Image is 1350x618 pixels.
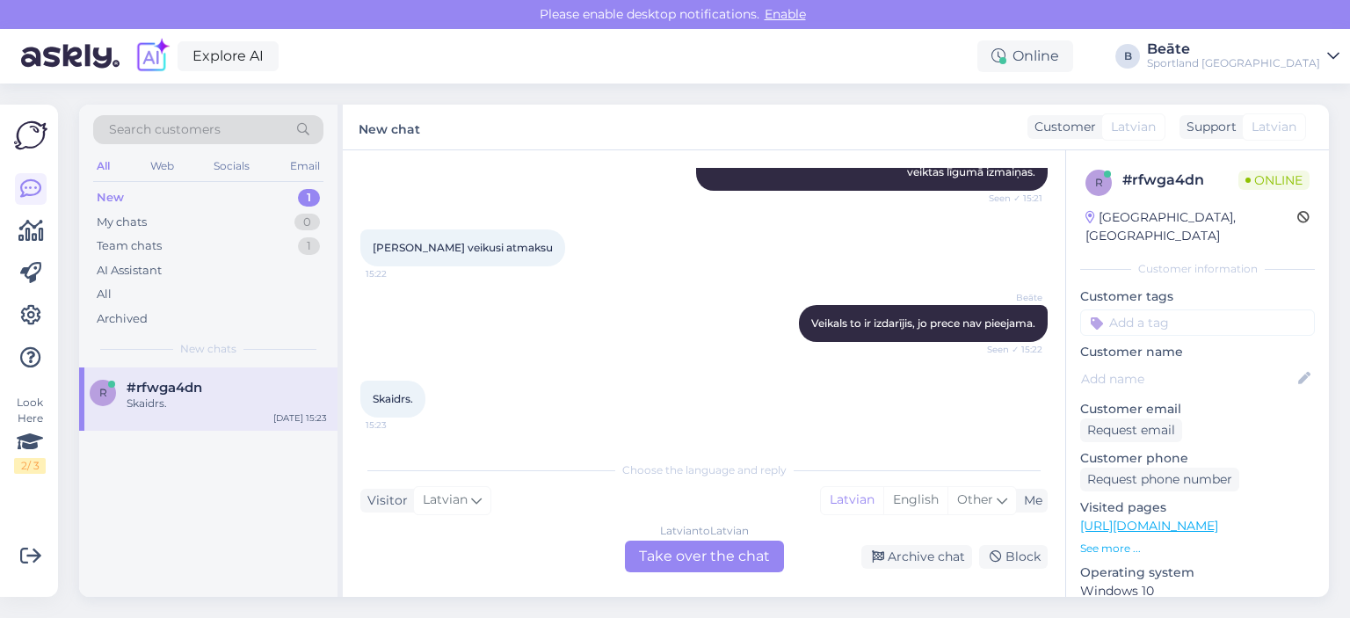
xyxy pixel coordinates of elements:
[97,262,162,280] div: AI Assistant
[273,411,327,425] div: [DATE] 15:23
[1122,170,1238,191] div: # rfwga4dn
[1147,42,1339,70] a: BeāteSportland [GEOGRAPHIC_DATA]
[1080,498,1315,517] p: Visited pages
[1080,400,1315,418] p: Customer email
[109,120,221,139] span: Search customers
[298,237,320,255] div: 1
[360,491,408,510] div: Visitor
[1080,261,1315,277] div: Customer information
[373,241,553,254] span: [PERSON_NAME] veikusi atmaksu
[1147,42,1320,56] div: Beāte
[1111,118,1156,136] span: Latvian
[976,343,1042,356] span: Seen ✓ 15:22
[1080,449,1315,468] p: Customer phone
[976,192,1042,205] span: Seen ✓ 15:21
[1080,563,1315,582] p: Operating system
[883,487,947,513] div: English
[1017,491,1042,510] div: Me
[127,396,327,411] div: Skaidrs.
[298,189,320,207] div: 1
[1080,518,1218,534] a: [URL][DOMAIN_NAME]
[366,418,432,432] span: 15:23
[93,155,113,178] div: All
[178,41,279,71] a: Explore AI
[1147,56,1320,70] div: Sportland [GEOGRAPHIC_DATA]
[979,545,1048,569] div: Block
[1080,582,1315,600] p: Windows 10
[287,155,323,178] div: Email
[134,38,171,75] img: explore-ai
[97,286,112,303] div: All
[373,392,413,405] span: Skaidrs.
[1252,118,1296,136] span: Latvian
[360,462,1048,478] div: Choose the language and reply
[1080,541,1315,556] p: See more ...
[97,237,162,255] div: Team chats
[821,487,883,513] div: Latvian
[1080,309,1315,336] input: Add a tag
[861,545,972,569] div: Archive chat
[1027,118,1096,136] div: Customer
[99,386,107,399] span: r
[147,155,178,178] div: Web
[1085,208,1297,245] div: [GEOGRAPHIC_DATA], [GEOGRAPHIC_DATA]
[1095,176,1103,189] span: r
[97,214,147,231] div: My chats
[359,115,420,139] label: New chat
[811,316,1035,330] span: Veikals to ir izdarījis, jo prece nav pieejama.
[1238,171,1310,190] span: Online
[625,541,784,572] div: Take over the chat
[1081,369,1295,389] input: Add name
[14,119,47,152] img: Askly Logo
[210,155,253,178] div: Socials
[14,395,46,474] div: Look Here
[180,341,236,357] span: New chats
[1080,468,1239,491] div: Request phone number
[976,291,1042,304] span: Beāte
[97,310,148,328] div: Archived
[423,491,468,510] span: Latvian
[1080,287,1315,306] p: Customer tags
[14,458,46,474] div: 2 / 3
[977,40,1073,72] div: Online
[366,267,432,280] span: 15:22
[957,491,993,507] span: Other
[294,214,320,231] div: 0
[1080,418,1182,442] div: Request email
[97,189,124,207] div: New
[1080,343,1315,361] p: Customer name
[127,380,202,396] span: #rfwga4dn
[759,6,811,22] span: Enable
[660,523,749,539] div: Latvian to Latvian
[1179,118,1237,136] div: Support
[1115,44,1140,69] div: B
